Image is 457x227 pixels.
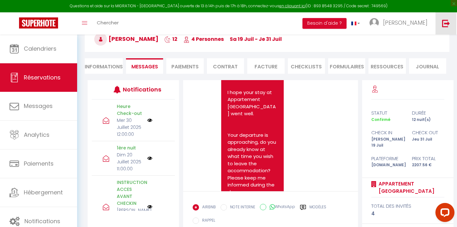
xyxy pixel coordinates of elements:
[92,12,123,35] a: Chercher
[117,144,143,151] p: 1ère nuit
[199,204,216,211] label: AIRBNB
[94,35,158,43] span: [PERSON_NAME]
[117,117,143,138] p: Mer 30 Juillet 2025 12:00:00
[408,136,448,148] div: Jeu 31 Juil
[227,204,255,211] label: NOTE INTERNE
[166,58,203,74] li: Paiements
[147,204,152,209] img: NO IMAGE
[367,129,408,136] div: check in
[24,160,54,167] span: Paiements
[368,58,406,74] li: Ressources
[383,19,427,27] span: [PERSON_NAME]
[365,12,435,35] a: ... [PERSON_NAME]
[147,118,152,123] img: NO IMAGE
[279,3,306,9] a: en cliquant ici
[367,136,408,148] div: [PERSON_NAME] 19 Juil
[408,155,448,162] div: Prix total
[123,82,157,97] h3: Notifications
[24,45,56,53] span: Calendriers
[367,155,408,162] div: Plateforme
[131,63,158,70] span: Messages
[24,102,53,110] span: Messages
[367,109,408,117] div: statut
[207,58,244,74] li: Contrat
[430,200,457,227] iframe: LiveChat chat widget
[199,218,215,224] label: RAPPEL
[24,73,61,81] span: Réservations
[183,35,224,43] span: 4 Personnes
[442,19,450,27] img: logout
[408,162,448,168] div: 2207.56 €
[266,204,295,211] label: WhatsApp
[409,58,446,74] li: Journal
[309,204,326,212] label: Modèles
[288,58,325,74] li: CHECKLISTS
[97,19,119,26] span: Chercher
[371,117,390,122] span: Confirmé
[24,188,63,196] span: Hébergement
[376,180,445,195] a: Appartement [GEOGRAPHIC_DATA]
[408,109,448,117] div: durée
[367,162,408,168] div: [DOMAIN_NAME]
[230,35,282,43] span: sa 19 Juil - je 31 Juil
[117,151,143,172] p: Dim 20 Juillet 2025 11:00:00
[164,35,177,43] span: 12
[24,217,60,225] span: Notifications
[371,210,445,218] div: 4
[371,202,445,210] div: total des invités
[24,131,50,139] span: Analytics
[369,18,379,28] img: ...
[408,129,448,136] div: check out
[247,58,284,74] li: Facture
[117,103,143,117] p: Heure Check-out
[408,117,448,123] div: 12 nuit(s)
[147,156,152,161] img: NO IMAGE
[19,17,58,28] img: Super Booking
[117,179,143,207] p: INSTRUCTION ACCES AVANT CHECKIN
[328,58,365,74] li: FORMULAIRES
[302,18,347,29] button: Besoin d'aide ?
[85,58,123,74] li: Informations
